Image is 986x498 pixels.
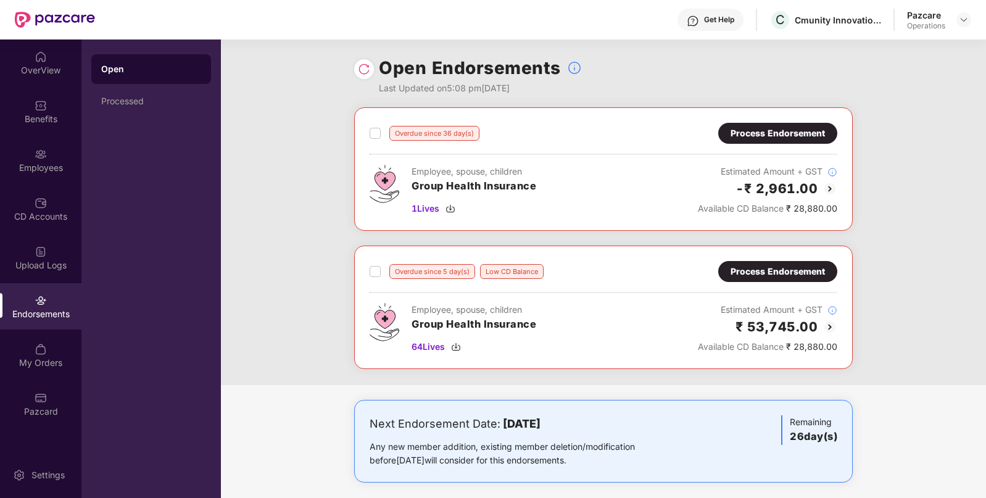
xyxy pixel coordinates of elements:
img: svg+xml;base64,PHN2ZyBpZD0iSW5mb18tXzMyeDMyIiBkYXRhLW5hbWU9IkluZm8gLSAzMngzMiIgeG1sbnM9Imh0dHA6Ly... [827,305,837,315]
img: svg+xml;base64,PHN2ZyBpZD0iQ0RfQWNjb3VudHMiIGRhdGEtbmFtZT0iQ0QgQWNjb3VudHMiIHhtbG5zPSJodHRwOi8vd3... [35,197,47,209]
div: ₹ 28,880.00 [698,202,837,215]
img: svg+xml;base64,PHN2ZyB4bWxucz0iaHR0cDovL3d3dy53My5vcmcvMjAwMC9zdmciIHdpZHRoPSI0Ny43MTQiIGhlaWdodD... [370,303,399,341]
span: 64 Lives [412,340,445,354]
img: svg+xml;base64,PHN2ZyBpZD0iU2V0dGluZy0yMHgyMCIgeG1sbnM9Imh0dHA6Ly93d3cudzMub3JnLzIwMDAvc3ZnIiB3aW... [13,469,25,481]
img: New Pazcare Logo [15,12,95,28]
img: svg+xml;base64,PHN2ZyBpZD0iUGF6Y2FyZCIgeG1sbnM9Imh0dHA6Ly93d3cudzMub3JnLzIwMDAvc3ZnIiB3aWR0aD0iMj... [35,392,47,404]
h2: ₹ 53,745.00 [735,317,818,337]
div: Employee, spouse, children [412,165,536,178]
div: Pazcare [907,9,945,21]
img: svg+xml;base64,PHN2ZyBpZD0iRW1wbG95ZWVzIiB4bWxucz0iaHR0cDovL3d3dy53My5vcmcvMjAwMC9zdmciIHdpZHRoPS... [35,148,47,160]
div: Settings [28,469,68,481]
div: ₹ 28,880.00 [698,340,837,354]
img: svg+xml;base64,PHN2ZyBpZD0iTXlfT3JkZXJzIiBkYXRhLW5hbWU9Ik15IE9yZGVycyIgeG1sbnM9Imh0dHA6Ly93d3cudz... [35,343,47,355]
div: Process Endorsement [731,265,825,278]
h3: 26 day(s) [790,429,837,445]
b: [DATE] [503,417,541,430]
img: svg+xml;base64,PHN2ZyBpZD0iRG93bmxvYWQtMzJ4MzIiIHhtbG5zPSJodHRwOi8vd3d3LnczLm9yZy8yMDAwL3N2ZyIgd2... [445,204,455,214]
div: Estimated Amount + GST [698,165,837,178]
h3: Group Health Insurance [412,317,536,333]
img: svg+xml;base64,PHN2ZyBpZD0iQmFjay0yMHgyMCIgeG1sbnM9Imh0dHA6Ly93d3cudzMub3JnLzIwMDAvc3ZnIiB3aWR0aD... [822,320,837,334]
img: svg+xml;base64,PHN2ZyBpZD0iSW5mb18tXzMyeDMyIiBkYXRhLW5hbWU9IkluZm8gLSAzMngzMiIgeG1sbnM9Imh0dHA6Ly... [567,60,582,75]
div: Overdue since 5 day(s) [389,264,475,279]
img: svg+xml;base64,PHN2ZyBpZD0iQmVuZWZpdHMiIHhtbG5zPSJodHRwOi8vd3d3LnczLm9yZy8yMDAwL3N2ZyIgd2lkdGg9Ij... [35,99,47,112]
h1: Open Endorsements [379,54,561,81]
div: Remaining [781,415,837,445]
div: Cmunity Innovations Private Limited [795,14,881,26]
div: Get Help [704,15,734,25]
span: Available CD Balance [698,341,784,352]
span: 1 Lives [412,202,439,215]
img: svg+xml;base64,PHN2ZyBpZD0iSG9tZSIgeG1sbnM9Imh0dHA6Ly93d3cudzMub3JnLzIwMDAvc3ZnIiB3aWR0aD0iMjAiIG... [35,51,47,63]
img: svg+xml;base64,PHN2ZyBpZD0iRHJvcGRvd24tMzJ4MzIiIHhtbG5zPSJodHRwOi8vd3d3LnczLm9yZy8yMDAwL3N2ZyIgd2... [959,15,969,25]
img: svg+xml;base64,PHN2ZyBpZD0iSW5mb18tXzMyeDMyIiBkYXRhLW5hbWU9IkluZm8gLSAzMngzMiIgeG1sbnM9Imh0dHA6Ly... [827,167,837,177]
div: Process Endorsement [731,127,825,140]
span: Available CD Balance [698,203,784,214]
div: Estimated Amount + GST [698,303,837,317]
div: Overdue since 36 day(s) [389,126,479,141]
img: svg+xml;base64,PHN2ZyBpZD0iQmFjay0yMHgyMCIgeG1sbnM9Imh0dHA6Ly93d3cudzMub3JnLzIwMDAvc3ZnIiB3aWR0aD... [822,181,837,196]
img: svg+xml;base64,PHN2ZyBpZD0iSGVscC0zMngzMiIgeG1sbnM9Imh0dHA6Ly93d3cudzMub3JnLzIwMDAvc3ZnIiB3aWR0aD... [687,15,699,27]
div: Any new member addition, existing member deletion/modification before [DATE] will consider for th... [370,440,674,467]
span: C [776,12,785,27]
div: Operations [907,21,945,31]
img: svg+xml;base64,PHN2ZyBpZD0iRW5kb3JzZW1lbnRzIiB4bWxucz0iaHR0cDovL3d3dy53My5vcmcvMjAwMC9zdmciIHdpZH... [35,294,47,307]
div: Low CD Balance [480,264,544,279]
img: svg+xml;base64,PHN2ZyBpZD0iVXBsb2FkX0xvZ3MiIGRhdGEtbmFtZT0iVXBsb2FkIExvZ3MiIHhtbG5zPSJodHRwOi8vd3... [35,246,47,258]
div: Open [101,63,201,75]
img: svg+xml;base64,PHN2ZyBpZD0iUmVsb2FkLTMyeDMyIiB4bWxucz0iaHR0cDovL3d3dy53My5vcmcvMjAwMC9zdmciIHdpZH... [358,63,370,75]
div: Next Endorsement Date: [370,415,674,433]
div: Last Updated on 5:08 pm[DATE] [379,81,582,95]
div: Employee, spouse, children [412,303,536,317]
div: Processed [101,96,201,106]
h3: Group Health Insurance [412,178,536,194]
h2: -₹ 2,961.00 [735,178,818,199]
img: svg+xml;base64,PHN2ZyB4bWxucz0iaHR0cDovL3d3dy53My5vcmcvMjAwMC9zdmciIHdpZHRoPSI0Ny43MTQiIGhlaWdodD... [370,165,399,203]
img: svg+xml;base64,PHN2ZyBpZD0iRG93bmxvYWQtMzJ4MzIiIHhtbG5zPSJodHRwOi8vd3d3LnczLm9yZy8yMDAwL3N2ZyIgd2... [451,342,461,352]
